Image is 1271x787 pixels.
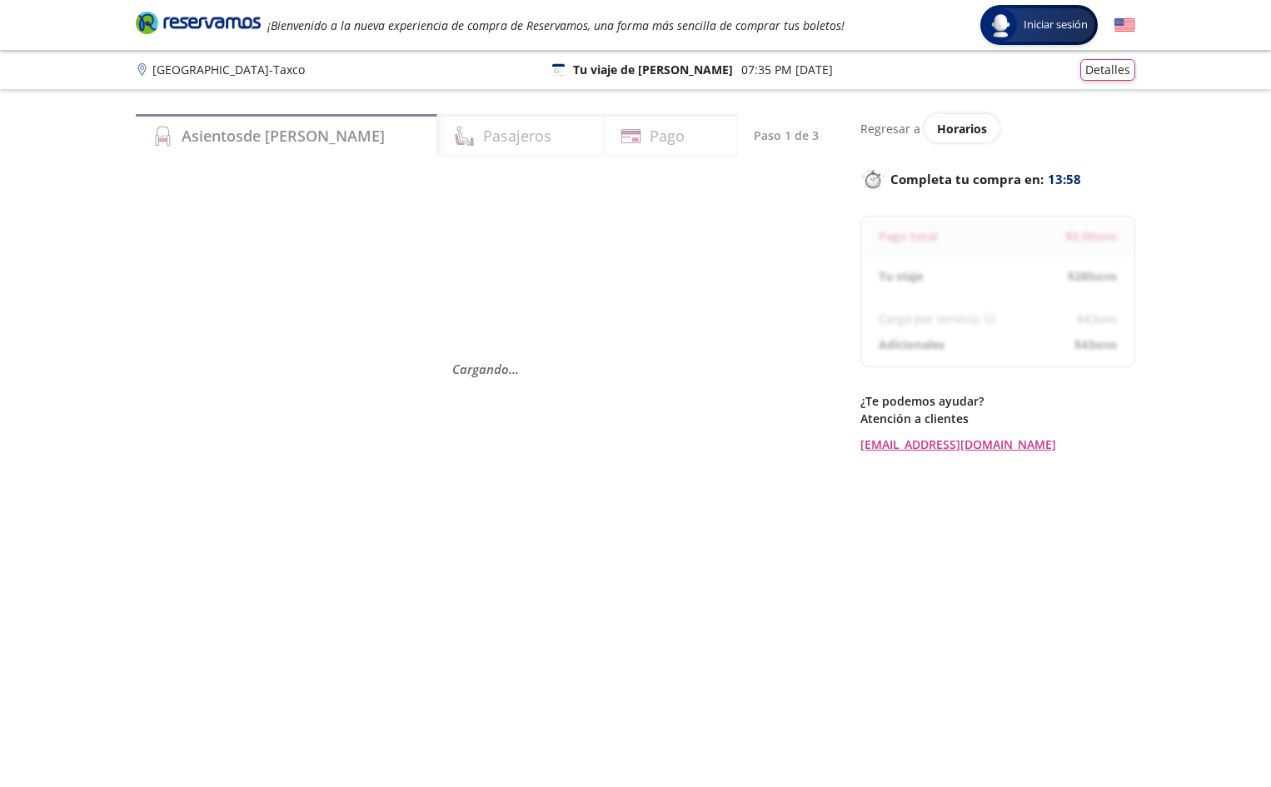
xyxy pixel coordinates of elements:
span: $ 285 [1068,267,1117,285]
p: Adicionales [879,336,945,353]
h4: Pasajeros [483,125,551,147]
div: Regresar a ver horarios [860,114,1135,142]
p: Paso 1 de 3 [754,127,819,144]
span: . [512,361,516,377]
span: . [509,361,512,377]
span: $ 43 [1077,310,1117,327]
button: Detalles [1080,59,1135,81]
p: Pago total [879,227,938,245]
p: [GEOGRAPHIC_DATA] - Taxco [152,61,305,78]
p: Tu viaje de [PERSON_NAME] [573,61,733,78]
p: ¿Te podemos ayudar? [860,392,1135,410]
span: $ 43 [1074,336,1117,353]
small: MXN [1095,231,1117,243]
small: MXN [1094,271,1117,283]
p: Regresar a [860,120,920,137]
span: . [516,361,519,377]
p: 07:35 PM [DATE] [741,61,833,78]
i: Brand Logo [136,10,261,35]
a: [EMAIL_ADDRESS][DOMAIN_NAME] [860,436,1135,453]
small: MXN [1097,313,1117,326]
a: Brand Logo [136,10,261,40]
em: ¡Bienvenido a la nueva experiencia de compra de Reservamos, una forma más sencilla de comprar tus... [267,17,845,33]
p: Completa tu compra en : [860,167,1135,191]
p: Cargo por servicio [879,310,979,327]
span: 13:58 [1048,170,1081,189]
p: Atención a clientes [860,410,1135,427]
button: English [1114,15,1135,36]
p: Tu viaje [879,267,923,285]
h4: Pago [650,125,685,147]
iframe: Messagebird Livechat Widget [1174,690,1254,770]
span: $ 0.00 [1065,227,1117,245]
h4: Asientos de [PERSON_NAME] [182,125,385,147]
span: Horarios [937,121,987,137]
small: MXN [1094,339,1117,351]
span: Iniciar sesión [1017,17,1094,33]
em: Cargando [452,361,519,377]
